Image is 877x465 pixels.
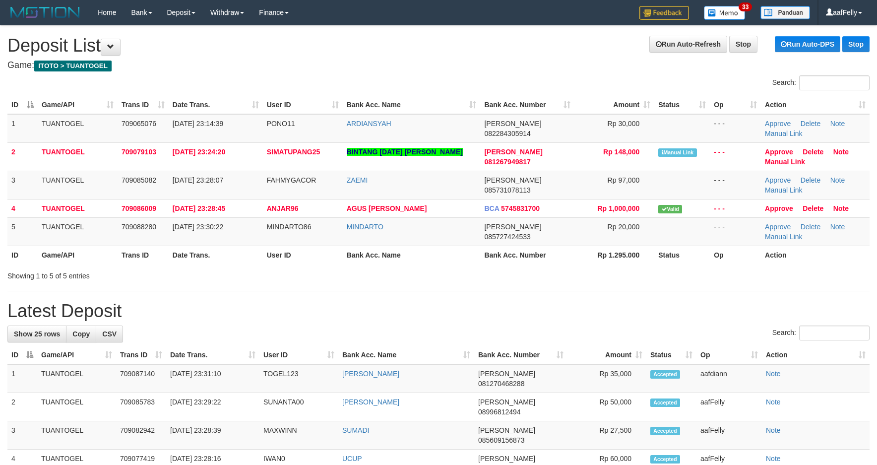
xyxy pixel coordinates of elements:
td: TUANTOGEL [38,199,118,217]
td: TUANTOGEL [38,114,118,143]
span: 709086009 [122,204,156,212]
td: - - - [710,142,761,171]
a: Manual Link [765,158,805,166]
th: ID [7,246,38,264]
td: aafFelly [696,393,762,421]
span: FAHMYGACOR [267,176,316,184]
span: SIMATUPANG25 [267,148,320,156]
a: Stop [729,36,757,53]
th: User ID: activate to sort column ascending [263,96,343,114]
a: [PERSON_NAME] [342,398,399,406]
a: Note [766,398,781,406]
span: Copy 08996812494 to clipboard [478,408,521,416]
span: [PERSON_NAME] [484,223,541,231]
span: 709065076 [122,120,156,128]
a: Run Auto-DPS [775,36,840,52]
td: 1 [7,364,37,393]
span: Copy 085609156873 to clipboard [478,436,524,444]
th: User ID [263,246,343,264]
th: Bank Acc. Name [343,246,481,264]
span: 709079103 [122,148,156,156]
a: Delete [801,176,820,184]
span: Copy 085731078113 to clipboard [484,186,530,194]
th: Game/API: activate to sort column ascending [37,346,116,364]
td: SUNANTA00 [259,393,338,421]
td: - - - [710,171,761,199]
img: MOTION_logo.png [7,5,83,20]
span: 709088280 [122,223,156,231]
a: UCUP [342,455,362,463]
th: Trans ID: activate to sort column ascending [116,346,166,364]
td: Rp 50,000 [567,393,646,421]
td: 1 [7,114,38,143]
a: Note [830,120,845,128]
span: Accepted [650,427,680,435]
a: MINDARTO [347,223,383,231]
td: [DATE] 23:31:10 [166,364,259,393]
a: Note [833,204,849,212]
th: ID: activate to sort column descending [7,346,37,364]
a: Approve [765,204,793,212]
td: TUANTOGEL [38,142,118,171]
td: 3 [7,171,38,199]
span: [PERSON_NAME] [478,455,535,463]
span: BCA [484,204,499,212]
span: [DATE] 23:14:39 [173,120,223,128]
span: Rp 30,000 [608,120,640,128]
a: Approve [765,120,791,128]
td: TUANTOGEL [38,217,118,246]
td: - - - [710,217,761,246]
span: [DATE] 23:30:22 [173,223,223,231]
span: Copy 081267949817 to clipboard [484,158,530,166]
span: Manually Linked [658,148,696,157]
div: Showing 1 to 5 of 5 entries [7,267,358,281]
span: [PERSON_NAME] [484,120,541,128]
span: 33 [739,2,752,11]
span: CSV [102,330,117,338]
img: Button%20Memo.svg [704,6,746,20]
th: Amount: activate to sort column ascending [567,346,646,364]
a: Note [830,223,845,231]
a: [PERSON_NAME] [342,370,399,378]
input: Search: [799,326,870,340]
span: [PERSON_NAME] [484,148,542,156]
td: - - - [710,199,761,217]
th: Bank Acc. Name: activate to sort column ascending [338,346,474,364]
span: Copy 082284305914 to clipboard [484,130,530,137]
th: Date Trans.: activate to sort column ascending [166,346,259,364]
span: Copy 085727424533 to clipboard [484,233,530,241]
span: [DATE] 23:28:07 [173,176,223,184]
a: Manual Link [765,130,803,137]
span: Accepted [650,399,680,407]
a: Manual Link [765,186,803,194]
td: 2 [7,393,37,421]
td: 709085783 [116,393,166,421]
th: Amount: activate to sort column ascending [574,96,654,114]
td: 4 [7,199,38,217]
td: TUANTOGEL [37,393,116,421]
a: Note [766,455,781,463]
input: Search: [799,75,870,90]
th: Bank Acc. Number: activate to sort column ascending [474,346,567,364]
td: Rp 35,000 [567,364,646,393]
span: Accepted [650,370,680,379]
span: Copy 081270468288 to clipboard [478,380,524,388]
a: Run Auto-Refresh [649,36,727,53]
th: Op: activate to sort column ascending [710,96,761,114]
span: 709085082 [122,176,156,184]
a: Manual Link [765,233,803,241]
a: AGUS [PERSON_NAME] [347,204,427,212]
span: [PERSON_NAME] [478,398,535,406]
span: Valid transaction [658,205,682,213]
th: Date Trans. [169,246,263,264]
span: [PERSON_NAME] [478,370,535,378]
th: Bank Acc. Number [480,246,574,264]
a: SUMADI [342,426,369,434]
a: Approve [765,176,791,184]
td: TUANTOGEL [38,171,118,199]
th: Rp 1.295.000 [574,246,654,264]
td: 2 [7,142,38,171]
img: panduan.png [760,6,810,19]
th: Action: activate to sort column ascending [762,346,870,364]
a: Note [766,370,781,378]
